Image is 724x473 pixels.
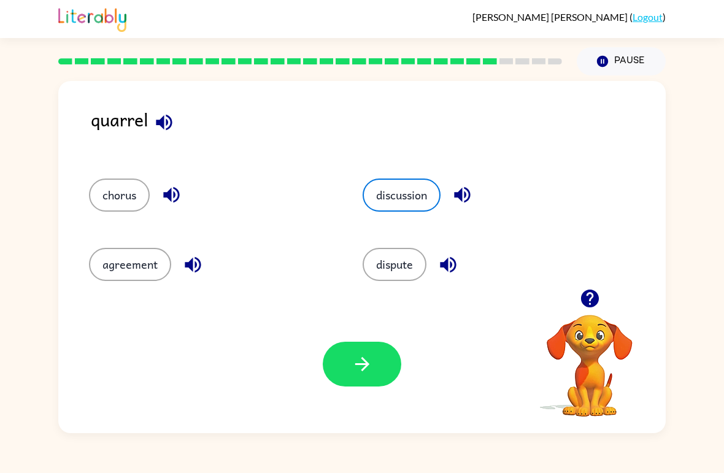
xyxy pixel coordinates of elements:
[58,5,126,32] img: Literably
[528,296,651,418] video: Your browser must support playing .mp4 files to use Literably. Please try using another browser.
[577,47,666,75] button: Pause
[633,11,663,23] a: Logout
[89,179,150,212] button: chorus
[91,106,666,154] div: quarrel
[89,248,171,281] button: agreement
[363,179,441,212] button: discussion
[363,248,426,281] button: dispute
[472,11,630,23] span: [PERSON_NAME] [PERSON_NAME]
[472,11,666,23] div: ( )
